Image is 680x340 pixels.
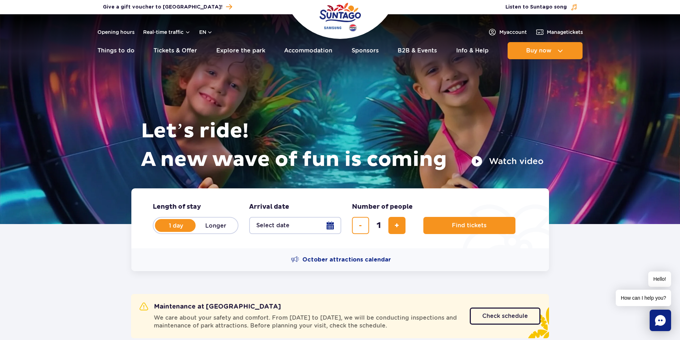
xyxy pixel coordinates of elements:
[370,217,387,234] input: number of tickets
[302,256,391,264] span: October attractions calendar
[196,218,236,233] label: Longer
[535,28,583,36] a: Managetickets
[508,42,583,59] button: Buy now
[249,217,341,234] button: Select date
[648,272,671,287] span: Hello!
[153,42,197,59] a: Tickets & Offer
[616,290,671,306] span: How can I help you?
[156,218,196,233] label: 1 day
[388,217,406,234] button: add ticket
[499,29,527,36] span: My account
[103,4,222,11] span: Give a gift voucher to [GEOGRAPHIC_DATA]!
[97,42,135,59] a: Things to do
[352,42,379,59] a: Sponsors
[352,217,369,234] button: remove ticket
[505,4,567,11] span: Listen to Suntago song
[153,203,201,211] span: Length of stay
[650,310,671,331] div: Chat
[471,156,544,167] button: Watch video
[488,28,527,36] a: Myaccount
[547,29,583,36] span: Manage tickets
[456,42,489,59] a: Info & Help
[249,203,289,211] span: Arrival date
[143,29,191,35] button: Real-time traffic
[526,47,551,54] span: Buy now
[216,42,265,59] a: Explore the park
[470,308,540,325] a: Check schedule
[103,2,232,12] a: Give a gift voucher to [GEOGRAPHIC_DATA]!
[505,4,578,11] button: Listen to Suntago song
[131,188,549,248] form: Planning your visit to Park of Poland
[423,217,515,234] button: Find tickets
[452,222,487,229] span: Find tickets
[141,117,544,174] h1: Let’s ride! A new wave of fun is coming
[140,303,281,311] h2: Maintenance at [GEOGRAPHIC_DATA]
[291,255,391,264] a: October attractions calendar
[284,42,332,59] a: Accommodation
[154,314,461,330] span: We care about your safety and comfort. From [DATE] to [DATE], we will be conducting inspections a...
[97,29,135,36] a: Opening hours
[199,29,213,36] button: en
[352,203,413,211] span: Number of people
[398,42,437,59] a: B2B & Events
[482,313,528,319] span: Check schedule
